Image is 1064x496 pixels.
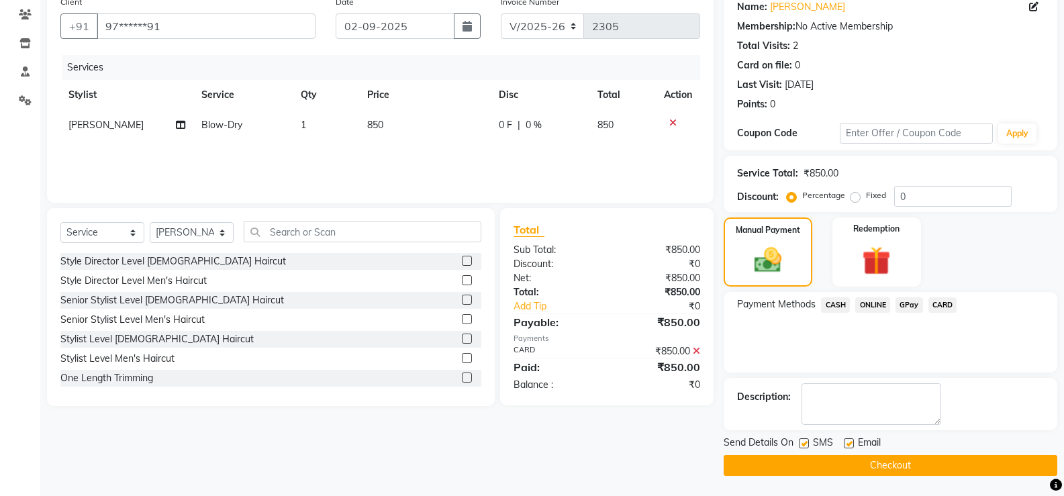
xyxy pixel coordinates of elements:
[503,344,607,358] div: CARD
[737,190,779,204] div: Discount:
[737,166,798,181] div: Service Total:
[656,80,700,110] th: Action
[724,455,1057,476] button: Checkout
[896,297,923,313] span: GPay
[866,189,886,201] label: Fixed
[244,221,481,242] input: Search or Scan
[97,13,316,39] input: Search by Name/Mobile/Email/Code
[201,119,242,131] span: Blow-Dry
[724,436,793,452] span: Send Details On
[499,118,512,132] span: 0 F
[60,80,193,110] th: Stylist
[301,119,306,131] span: 1
[737,78,782,92] div: Last Visit:
[737,97,767,111] div: Points:
[193,80,293,110] th: Service
[737,39,790,53] div: Total Visits:
[737,126,839,140] div: Coupon Code
[491,80,590,110] th: Disc
[60,13,98,39] button: +91
[607,285,710,299] div: ₹850.00
[503,243,607,257] div: Sub Total:
[503,257,607,271] div: Discount:
[514,223,544,237] span: Total
[503,285,607,299] div: Total:
[60,313,205,327] div: Senior Stylist Level Men's Haircut
[60,352,175,366] div: Stylist Level Men's Haircut
[607,271,710,285] div: ₹850.00
[853,243,900,279] img: _gift.svg
[359,80,491,110] th: Price
[503,314,607,330] div: Payable:
[853,223,900,235] label: Redemption
[62,55,710,80] div: Services
[736,224,800,236] label: Manual Payment
[855,297,890,313] span: ONLINE
[503,378,607,392] div: Balance :
[746,244,790,276] img: _cash.svg
[785,78,814,92] div: [DATE]
[737,390,791,404] div: Description:
[60,293,284,307] div: Senior Stylist Level [DEMOGRAPHIC_DATA] Haircut
[589,80,656,110] th: Total
[503,359,607,375] div: Paid:
[503,299,624,313] a: Add Tip
[737,19,795,34] div: Membership:
[607,359,710,375] div: ₹850.00
[795,58,800,72] div: 0
[514,333,700,344] div: Payments
[737,297,816,311] span: Payment Methods
[503,271,607,285] div: Net:
[737,58,792,72] div: Card on file:
[770,97,775,111] div: 0
[624,299,710,313] div: ₹0
[607,344,710,358] div: ₹850.00
[813,436,833,452] span: SMS
[804,166,838,181] div: ₹850.00
[607,378,710,392] div: ₹0
[60,332,254,346] div: Stylist Level [DEMOGRAPHIC_DATA] Haircut
[597,119,614,131] span: 850
[60,371,153,385] div: One Length Trimming
[607,257,710,271] div: ₹0
[607,243,710,257] div: ₹850.00
[840,123,993,144] input: Enter Offer / Coupon Code
[526,118,542,132] span: 0 %
[68,119,144,131] span: [PERSON_NAME]
[793,39,798,53] div: 2
[998,123,1036,144] button: Apply
[60,254,286,268] div: Style Director Level [DEMOGRAPHIC_DATA] Haircut
[60,274,207,288] div: Style Director Level Men's Haircut
[293,80,359,110] th: Qty
[858,436,881,452] span: Email
[367,119,383,131] span: 850
[607,314,710,330] div: ₹850.00
[737,19,1044,34] div: No Active Membership
[802,189,845,201] label: Percentage
[821,297,850,313] span: CASH
[928,297,957,313] span: CARD
[518,118,520,132] span: |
